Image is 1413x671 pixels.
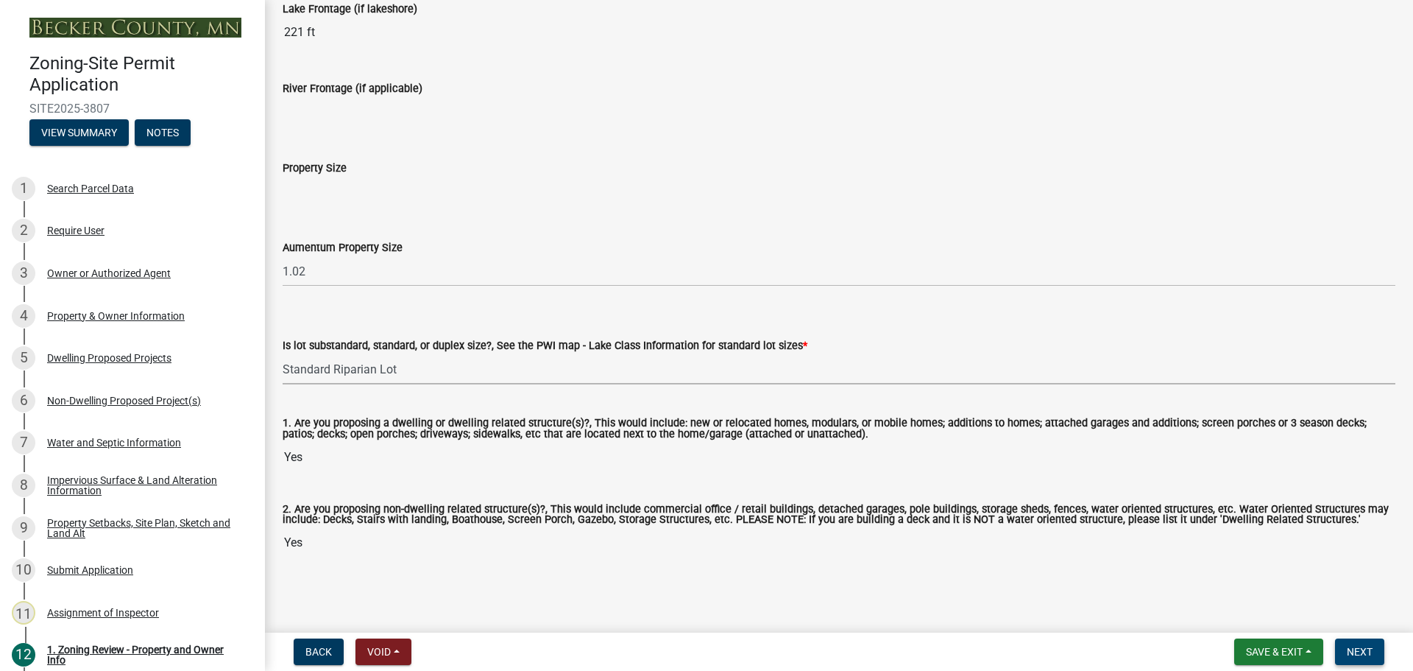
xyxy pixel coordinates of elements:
div: Property & Owner Information [47,311,185,321]
button: Save & Exit [1234,639,1323,665]
label: 2. Are you proposing non-dwelling related structure(s)?, This would include commercial office / r... [283,505,1395,526]
label: Is lot substandard, standard, or duplex size?, See the PWI map - Lake Class Information for stand... [283,341,807,351]
div: Property Setbacks, Site Plan, Sketch and Land Alt [47,518,241,538]
label: Property Size [283,164,347,174]
div: Water and Septic Information [47,438,181,448]
span: Save & Exit [1246,646,1303,658]
button: Void [355,639,411,665]
div: Search Parcel Data [47,183,134,194]
div: 6 [12,389,35,412]
label: River Frontage (if applicable) [283,84,422,94]
img: Becker County, Minnesota [29,18,241,38]
span: Next [1347,646,1373,658]
div: 11 [12,601,35,625]
span: Void [367,646,391,658]
button: Next [1335,639,1384,665]
wm-modal-confirm: Summary [29,127,129,139]
div: 10 [12,558,35,582]
label: Aumentum Property Size [283,243,403,253]
div: 1 [12,177,35,200]
h4: Zoning-Site Permit Application [29,53,253,96]
span: Back [305,646,332,658]
div: 7 [12,431,35,454]
div: 5 [12,346,35,370]
div: 3 [12,261,35,285]
button: Back [294,639,344,665]
div: 1. Zoning Review - Property and Owner Info [47,644,241,665]
div: Impervious Surface & Land Alteration Information [47,475,241,496]
span: SITE2025-3807 [29,102,235,116]
label: Lake Frontage (if lakeshore) [283,4,417,15]
div: Dwelling Proposed Projects [47,353,171,363]
button: Notes [135,119,191,146]
wm-modal-confirm: Notes [135,127,191,139]
div: Assignment of Inspector [47,608,159,618]
div: Owner or Authorized Agent [47,268,171,278]
div: 9 [12,516,35,540]
div: Require User [47,225,105,236]
div: Submit Application [47,565,133,575]
div: 4 [12,304,35,328]
div: 8 [12,474,35,497]
div: Non-Dwelling Proposed Project(s) [47,396,201,406]
button: View Summary [29,119,129,146]
div: 2 [12,219,35,242]
div: 12 [12,643,35,667]
label: 1. Are you proposing a dwelling or dwelling related structure(s)?, This would include: new or rel... [283,418,1395,440]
